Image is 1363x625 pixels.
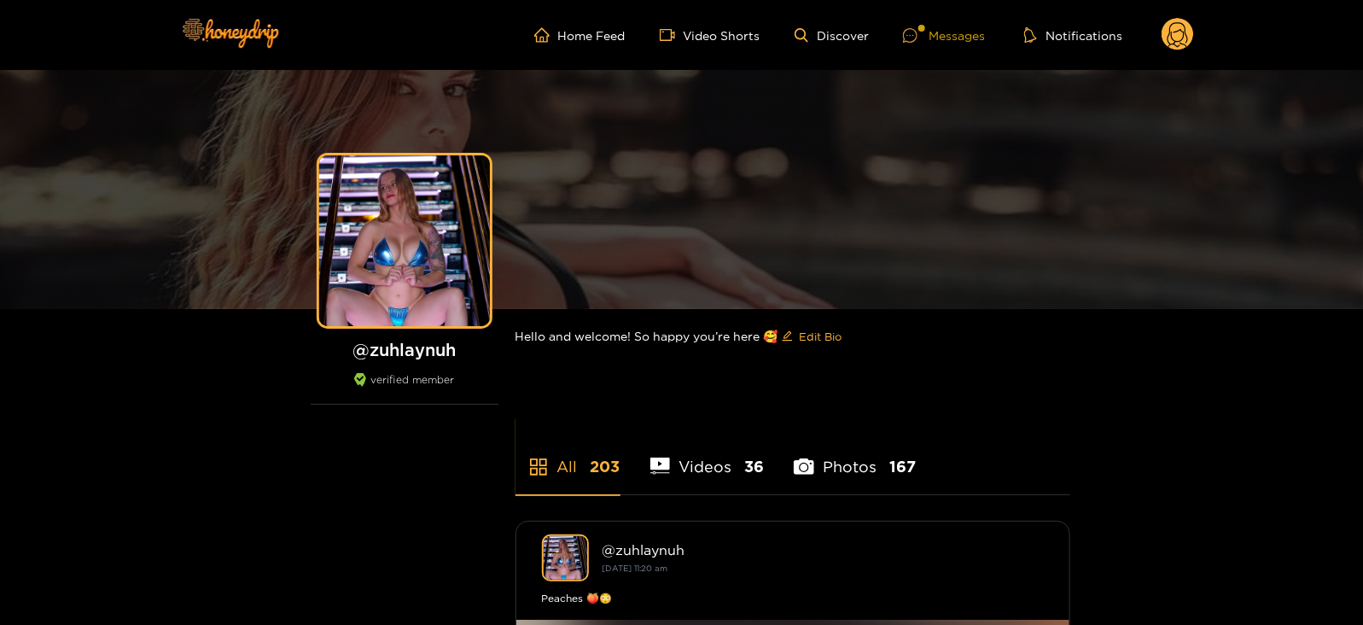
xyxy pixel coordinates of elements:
span: home [534,27,558,43]
div: Peaches 🍑😳 [542,590,1044,607]
span: 167 [889,456,916,477]
div: Hello and welcome! So happy you’re here 🥰 [515,309,1070,364]
a: Home Feed [534,27,626,43]
h1: @ zuhlaynuh [311,339,498,360]
div: @ zuhlaynuh [603,542,1044,558]
span: video-camera [660,27,684,43]
span: 203 [591,456,620,477]
a: Video Shorts [660,27,760,43]
li: Videos [650,418,765,494]
button: editEdit Bio [778,323,846,350]
div: Messages [903,26,985,45]
a: Discover [795,28,869,43]
span: 36 [744,456,764,477]
span: edit [782,330,793,343]
li: All [515,418,620,494]
div: verified member [311,373,498,405]
span: appstore [528,457,549,477]
button: Notifications [1019,26,1127,44]
small: [DATE] 11:20 am [603,564,668,573]
li: Photos [794,418,916,494]
span: Edit Bio [800,328,842,345]
img: zuhlaynuh [542,534,589,581]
